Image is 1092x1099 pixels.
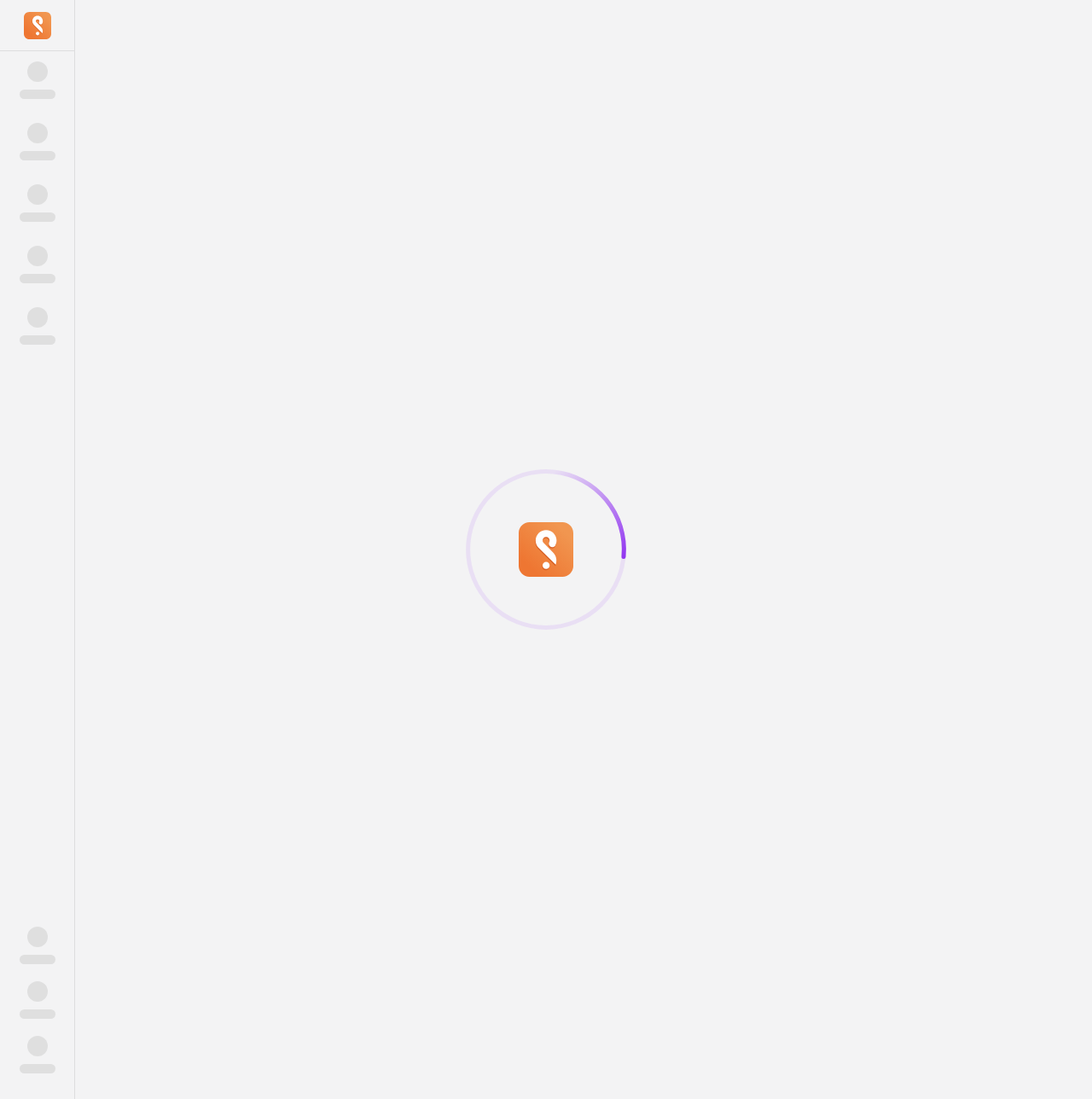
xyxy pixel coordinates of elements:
span: ‌ [20,212,55,222]
span: ‌ [20,335,55,345]
span: ‌ [27,61,48,82]
span: ‌ [20,151,55,160]
span: ‌ [20,90,55,99]
span: ‌ [20,1064,55,1073]
span: ‌ [27,1036,48,1056]
span: ‌ [27,246,48,266]
span: ‌ [20,274,55,283]
span: ‌ [27,307,48,328]
span: ‌ [27,927,48,947]
span: ‌ [20,955,55,964]
span: ‌ [20,1009,55,1019]
span: ‌ [27,123,48,143]
span: ‌ [27,981,48,1002]
span: ‌ [27,184,48,205]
